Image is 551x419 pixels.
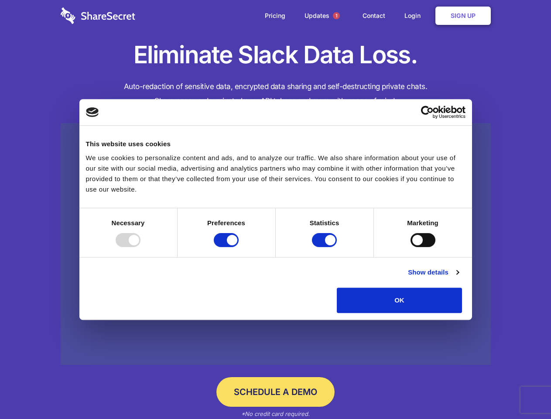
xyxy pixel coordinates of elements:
a: Pricing [256,2,294,29]
a: Login [396,2,434,29]
div: We use cookies to personalize content and ads, and to analyze our traffic. We also share informat... [86,153,465,195]
a: Show details [408,267,459,278]
img: logo-wordmark-white-trans-d4663122ce5f474addd5e946df7df03e33cb6a1c49d2221995e7729f52c070b2.svg [61,7,135,24]
em: *No credit card required. [241,410,310,417]
div: This website uses cookies [86,139,465,149]
a: Usercentrics Cookiebot - opens in a new window [389,106,465,119]
strong: Necessary [112,219,145,227]
span: 1 [333,12,340,19]
a: Wistia video thumbnail [61,123,491,365]
a: Contact [354,2,394,29]
button: OK [337,288,462,313]
strong: Preferences [207,219,245,227]
a: Schedule a Demo [216,377,335,407]
h1: Eliminate Slack Data Loss. [61,39,491,71]
img: logo [86,107,99,117]
strong: Statistics [310,219,339,227]
h4: Auto-redaction of sensitive data, encrypted data sharing and self-destructing private chats. Shar... [61,79,491,108]
a: Sign Up [435,7,491,25]
strong: Marketing [407,219,438,227]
